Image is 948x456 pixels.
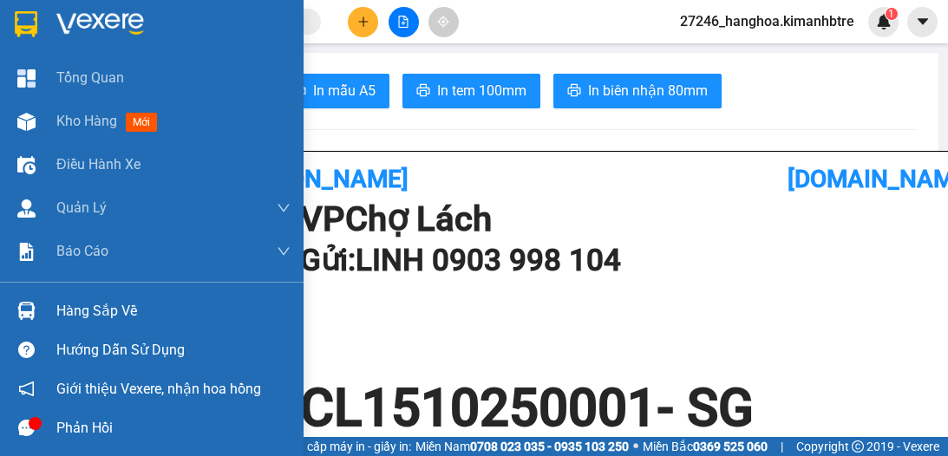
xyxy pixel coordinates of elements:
img: icon-new-feature [876,14,892,29]
div: Hướng dẫn sử dụng [56,337,291,363]
span: printer [416,83,430,100]
span: Tổng Quan [56,67,124,88]
img: warehouse-icon [17,199,36,218]
div: Phản hồi [56,415,291,441]
strong: 0708 023 035 - 0935 103 250 [470,440,629,453]
span: Quản Lý [56,197,107,218]
img: dashboard-icon [17,69,36,88]
span: down [277,201,291,215]
button: caret-down [907,7,938,37]
sup: 1 [886,8,898,20]
span: Cung cấp máy in - giấy in: [276,437,411,456]
span: 1 [888,8,894,20]
span: ⚪️ [633,443,638,450]
span: Báo cáo [56,240,108,262]
img: warehouse-icon [17,156,36,174]
img: logo-vxr [15,11,37,37]
button: printerIn tem 100mm [402,74,540,108]
button: aim [428,7,459,37]
button: file-add [389,7,419,37]
strong: 0369 525 060 [693,440,768,453]
span: In mẫu A5 [313,80,376,101]
span: Giới thiệu Vexere, nhận hoa hồng [56,378,261,400]
span: caret-down [915,14,931,29]
button: printerIn biên nhận 80mm [553,74,722,108]
span: file-add [397,16,409,28]
span: notification [18,381,35,397]
span: Kho hàng [56,113,117,129]
button: printerIn mẫu A5 [278,74,389,108]
span: 27246_hanghoa.kimanhbtre [666,10,868,32]
span: Điều hành xe [56,153,141,175]
span: copyright [852,440,864,453]
span: printer [567,83,581,100]
span: | [781,437,783,456]
span: Miền Nam [415,437,629,456]
span: down [277,244,291,258]
img: warehouse-icon [17,113,36,131]
span: message [18,420,35,436]
img: solution-icon [17,243,36,261]
span: plus [357,16,369,28]
div: Hàng sắp về [56,298,291,324]
span: In biên nhận 80mm [588,80,708,101]
span: aim [437,16,449,28]
span: question-circle [18,342,35,358]
span: In tem 100mm [437,80,526,101]
button: plus [348,7,378,37]
img: warehouse-icon [17,302,36,320]
span: Miền Bắc [643,437,768,456]
span: mới [126,113,157,132]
